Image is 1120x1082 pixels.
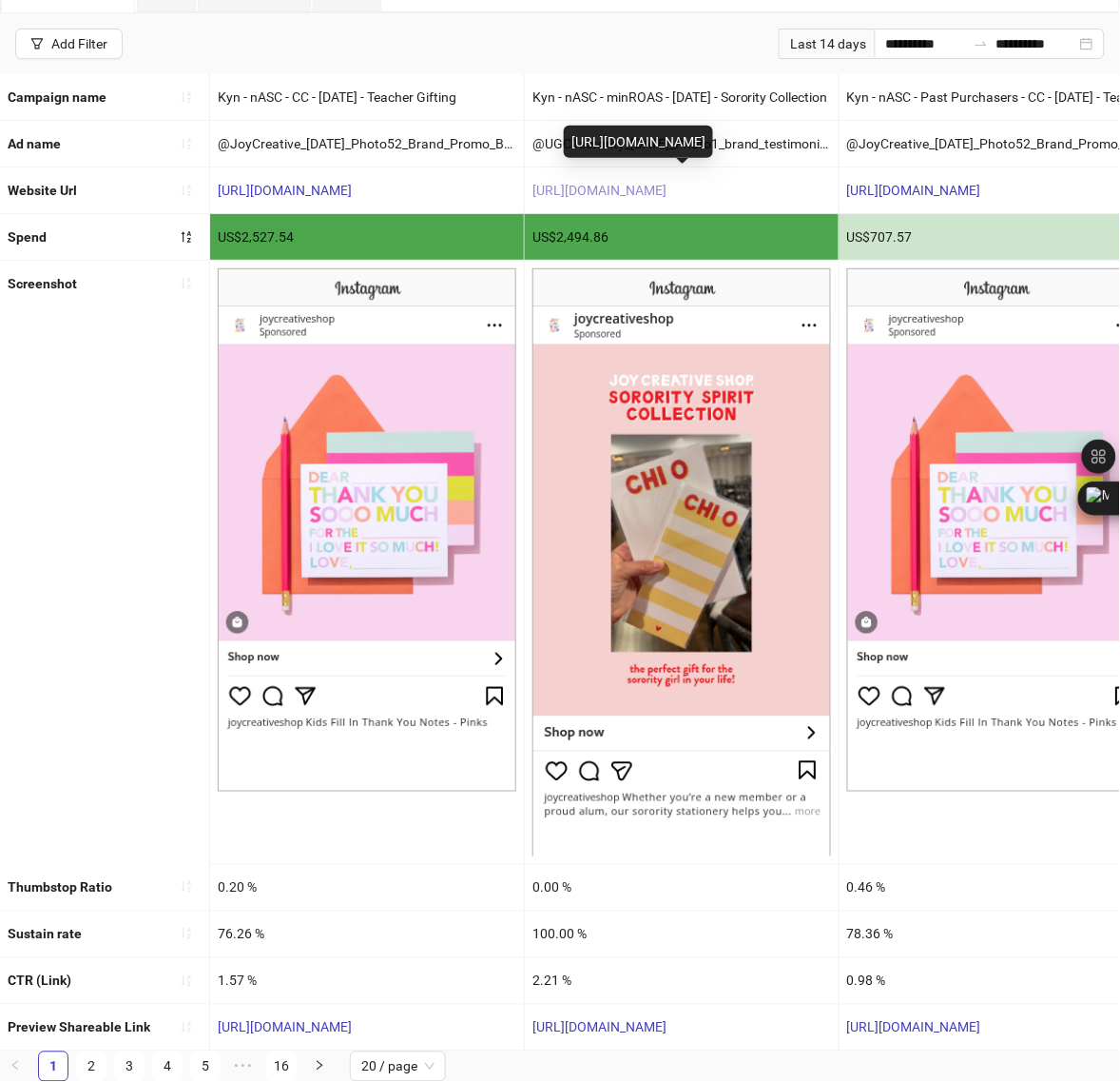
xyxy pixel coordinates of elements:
[8,880,112,895] b: Thumbstop Ratio
[210,121,524,167] div: @JoyCreative_[DATE]_Photo52_Brand_Promo_Back2SchoolTchGifts_JoyCreative_1x1
[15,29,123,59] button: Add Filter
[314,1060,325,1072] span: right
[361,1052,434,1081] span: 20 / page
[38,1052,68,1082] li: 1
[974,36,989,51] span: swap-right
[39,1052,68,1081] a: 1
[180,137,193,150] span: sort-ascending
[180,230,193,244] span: sort-descending
[180,184,193,197] span: sort-ascending
[8,136,61,151] b: Ad name
[8,974,71,989] b: CTR (Link)
[190,1052,221,1082] li: 5
[218,183,352,198] a: [URL][DOMAIN_NAME]
[180,277,193,290] span: sort-ascending
[153,1052,182,1081] a: 4
[525,121,839,167] div: @UGC1sorority_[DATE]_Photo1_brand_testimonial_SororitySpiritCollection_JoyCreative__iter0
[525,958,839,1004] div: 2.21 %
[210,912,524,957] div: 76.26 %
[8,1020,150,1035] b: Preview Shareable Link
[525,865,839,911] div: 0.00 %
[8,89,106,105] b: Campaign name
[304,1052,335,1082] button: right
[532,183,666,198] a: [URL][DOMAIN_NAME]
[267,1052,296,1081] a: 16
[8,183,77,198] b: Website Url
[218,1020,352,1035] a: [URL][DOMAIN_NAME]
[180,880,193,894] span: sort-ascending
[525,912,839,957] div: 100.00 %
[847,183,981,198] a: [URL][DOMAIN_NAME]
[228,1052,259,1082] span: •••
[218,268,516,792] img: Screenshot 120232942109650706
[228,1052,259,1082] li: Next 5 Pages
[210,214,524,260] div: US$2,527.54
[8,276,77,291] b: Screenshot
[180,90,193,104] span: sort-ascending
[779,29,875,59] div: Last 14 days
[115,1052,144,1081] a: 3
[77,1052,106,1081] a: 2
[51,36,107,51] div: Add Filter
[304,1052,335,1082] li: Next Page
[76,1052,106,1082] li: 2
[350,1052,446,1082] div: Page Size
[847,1020,981,1035] a: [URL][DOMAIN_NAME]
[152,1052,183,1082] li: 4
[532,268,831,856] img: Screenshot 120234438549590706
[180,927,193,940] span: sort-ascending
[564,126,713,158] div: [URL][DOMAIN_NAME]
[10,1060,21,1072] span: left
[210,865,524,911] div: 0.20 %
[266,1052,297,1082] li: 16
[210,958,524,1004] div: 1.57 %
[114,1052,145,1082] li: 3
[30,37,44,50] span: filter
[8,229,47,245] b: Spend
[180,974,193,988] span: sort-ascending
[191,1052,220,1081] a: 5
[525,74,839,120] div: Kyn - nASC - minROAS - [DATE] - Sorority Collection
[525,214,839,260] div: US$2,494.86
[8,927,82,942] b: Sustain rate
[180,1021,193,1034] span: sort-ascending
[974,36,989,51] span: to
[210,74,524,120] div: Kyn - nASC - CC - [DATE] - Teacher Gifting
[532,1020,666,1035] a: [URL][DOMAIN_NAME]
